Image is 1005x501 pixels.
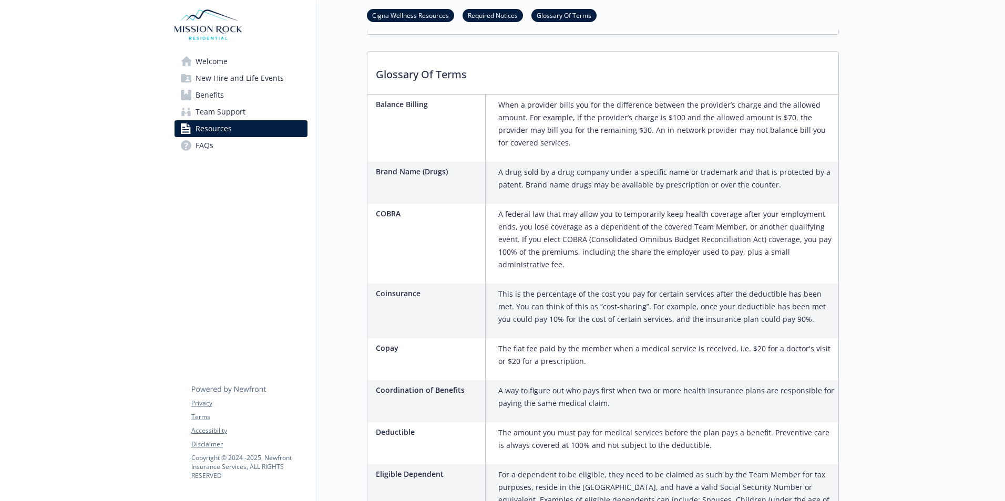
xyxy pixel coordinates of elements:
[376,426,481,437] p: Deductible
[196,53,228,70] span: Welcome
[376,208,481,219] p: COBRA
[498,342,834,368] p: The flat fee paid by the member when a medical service is received, i.e. $20 for a doctor's visit...
[498,426,834,452] p: The amount you must pay for medical services before the plan pays a benefit. Preventive care is a...
[196,87,224,103] span: Benefits
[191,440,307,449] a: Disclaimer
[175,53,307,70] a: Welcome
[175,70,307,87] a: New Hire and Life Events
[191,399,307,408] a: Privacy
[531,10,597,20] a: Glossary Of Terms
[498,166,834,191] p: A drug sold by a drug company under a specific name or trademark and that is protected by a paten...
[196,120,232,137] span: Resources
[191,412,307,422] a: Terms
[367,10,454,20] a: Cigna Wellness Resources
[175,137,307,154] a: FAQs
[175,103,307,120] a: Team Support
[376,342,481,353] p: Copay
[196,137,213,154] span: FAQs
[175,87,307,103] a: Benefits
[376,166,481,177] p: Brand Name (Drugs)
[175,120,307,137] a: Resources
[367,52,838,91] p: Glossary Of Terms
[191,426,307,435] a: Accessibility
[498,384,834,410] p: A way to figure out who pays first when two or more health insurance plans are responsible for pa...
[498,99,834,149] p: When a provider bills you for the difference between the provider’s charge and the allowed amount...
[191,453,307,480] p: Copyright © 2024 - 2025 , Newfront Insurance Services, ALL RIGHTS RESERVED
[196,103,245,120] span: Team Support
[376,288,481,299] p: Coinsurance
[498,208,834,271] p: A federal law that may allow you to temporarily keep health coverage after your employment ends, ...
[196,70,284,87] span: New Hire and Life Events
[498,288,834,326] p: This is the percentage of the cost you pay for certain services after the deductible has been met...
[376,99,481,110] p: Balance Billing
[463,10,523,20] a: Required Notices
[376,384,481,395] p: Coordination of Benefits
[376,468,481,479] p: Eligible Dependent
